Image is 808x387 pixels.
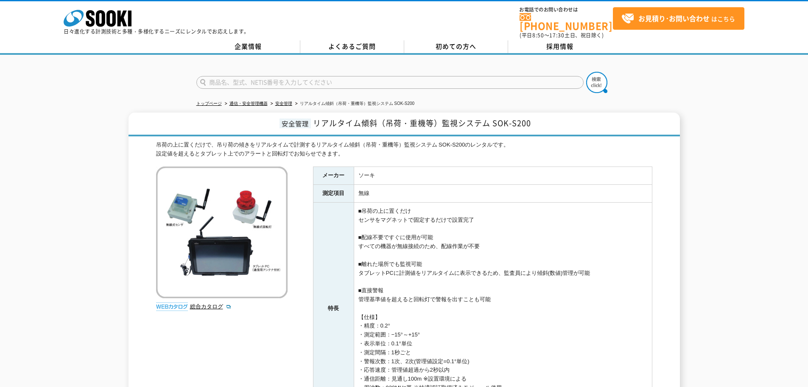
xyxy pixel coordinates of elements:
span: 17:30 [549,31,565,39]
span: 初めての方へ [436,42,476,51]
a: 初めての方へ [404,40,508,53]
a: よくあるご質問 [300,40,404,53]
img: webカタログ [156,302,188,311]
input: 商品名、型式、NETIS番号を入力してください [196,76,584,89]
span: はこちら [621,12,735,25]
p: 日々進化する計測技術と多種・多様化するニーズにレンタルでお応えします。 [64,29,249,34]
span: 8:50 [532,31,544,39]
a: 総合カタログ [190,303,232,310]
img: btn_search.png [586,72,607,93]
th: 測定項目 [313,185,354,203]
td: ソーキ [354,167,652,185]
a: 通信・安全管理機器 [229,101,268,106]
th: メーカー [313,167,354,185]
a: 採用情報 [508,40,612,53]
td: 無線 [354,185,652,203]
li: リアルタイム傾斜（吊荷・重機等）監視システム SOK-S200 [294,99,415,108]
div: 吊荷の上に置くだけで、吊り荷の傾きをリアルタイムで計測するリアルタイム傾斜（吊荷・重機等）監視システム SOK-S200のレンタルです。 設定値を超えるとタブレット上でのアラートと回転灯でお知ら... [156,141,652,158]
strong: お見積り･お問い合わせ [638,13,710,23]
span: (平日 ～ 土日、祝日除く) [520,31,604,39]
a: トップページ [196,101,222,106]
span: 安全管理 [280,119,311,128]
span: お電話でのお問い合わせは [520,7,613,12]
a: 安全管理 [275,101,292,106]
a: お見積り･お問い合わせはこちら [613,7,744,30]
span: リアルタイム傾斜（吊荷・重機等）監視システム SOK-S200 [313,117,531,129]
a: 企業情報 [196,40,300,53]
a: [PHONE_NUMBER] [520,13,613,31]
img: リアルタイム傾斜（吊荷・重機等）監視システム SOK-S200 [156,167,288,298]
